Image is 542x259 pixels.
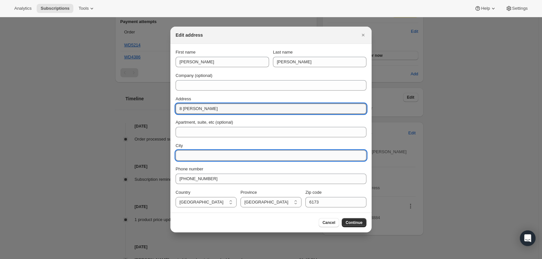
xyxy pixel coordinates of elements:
[520,230,536,246] div: Open Intercom Messenger
[240,190,257,195] span: Province
[75,4,99,13] button: Tools
[481,6,490,11] span: Help
[10,4,35,13] button: Analytics
[471,4,500,13] button: Help
[305,190,322,195] span: Zip code
[346,220,363,225] span: Continue
[359,31,368,40] button: Close
[176,32,203,38] h2: Edit address
[512,6,528,11] span: Settings
[79,6,89,11] span: Tools
[176,166,203,171] span: Phone number
[176,120,233,125] span: Apartment, suite, etc (optional)
[41,6,69,11] span: Subscriptions
[176,143,183,148] span: City
[176,190,191,195] span: Country
[176,50,195,55] span: First name
[319,218,339,227] button: Cancel
[14,6,31,11] span: Analytics
[323,220,335,225] span: Cancel
[176,73,212,78] span: Company (optional)
[37,4,73,13] button: Subscriptions
[502,4,532,13] button: Settings
[342,218,366,227] button: Continue
[176,96,191,101] span: Address
[273,50,293,55] span: Last name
